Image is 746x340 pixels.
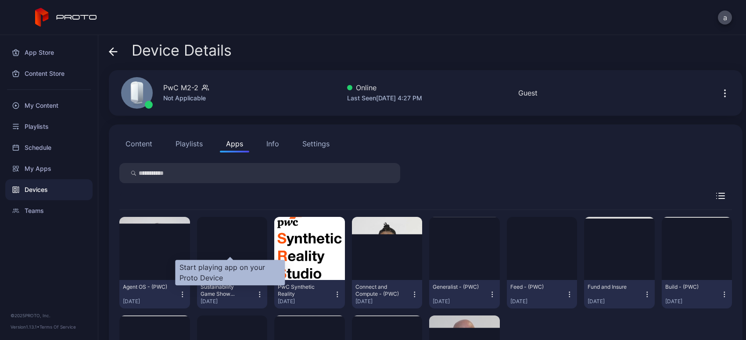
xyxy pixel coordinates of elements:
[11,312,87,319] div: © 2025 PROTO, Inc.
[5,116,93,137] a: Playlists
[278,298,334,305] div: [DATE]
[433,283,481,290] div: Generalist - (PWC)
[5,63,93,84] a: Content Store
[510,283,559,290] div: Feed - (PWC)
[518,88,538,98] div: Guest
[665,298,721,305] div: [DATE]
[175,260,285,285] div: Start playing app on your Proto Device
[266,138,279,149] div: Info
[5,42,93,63] a: App Store
[433,298,488,305] div: [DATE]
[588,283,636,290] div: Fund and Insure
[5,95,93,116] a: My Content
[123,283,171,290] div: Agent OS - (PWC)
[132,42,232,59] span: Device Details
[510,298,566,305] div: [DATE]
[355,298,411,305] div: [DATE]
[433,283,496,305] button: Generalist - (PWC)[DATE]
[278,283,341,305] button: PwC Synthetic Reality[DATE]
[510,283,574,305] button: Feed - (PWC)[DATE]
[588,283,651,305] button: Fund and Insure[DATE]
[123,283,186,305] button: Agent OS - (PWC)[DATE]
[278,283,326,297] div: PwC Synthetic Reality
[302,138,330,149] div: Settings
[11,324,39,329] span: Version 1.13.1 •
[718,11,732,25] button: a
[5,179,93,200] a: Devices
[163,82,198,93] div: PwC M2-2
[201,283,249,297] div: Sustainability Game Show Scott
[260,135,285,152] button: Info
[296,135,336,152] button: Settings
[5,200,93,221] a: Teams
[123,298,179,305] div: [DATE]
[119,135,158,152] button: Content
[665,283,714,290] div: Build - (PWC)
[5,158,93,179] a: My Apps
[169,135,209,152] button: Playlists
[201,283,264,305] button: Sustainability Game Show [PERSON_NAME][DATE]
[355,283,419,305] button: Connect and Compute - (PWC)[DATE]
[5,137,93,158] a: Schedule
[665,283,729,305] button: Build - (PWC)[DATE]
[355,283,404,297] div: Connect and Compute - (PWC)
[39,324,76,329] a: Terms Of Service
[163,93,209,103] div: Not Applicable
[347,82,422,93] div: Online
[347,93,422,103] div: Last Seen [DATE] 4:27 PM
[588,298,643,305] div: [DATE]
[201,298,256,305] div: [DATE]
[220,135,249,152] button: Apps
